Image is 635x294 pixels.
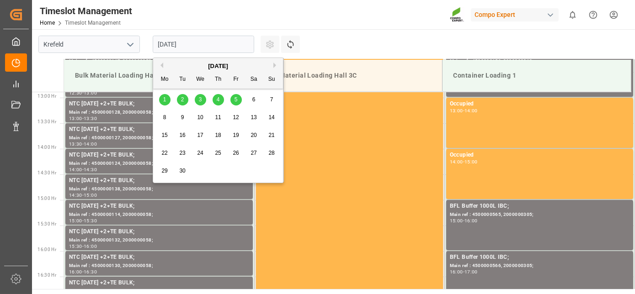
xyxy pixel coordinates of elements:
[450,100,630,109] div: Occupied
[163,114,166,121] span: 8
[450,7,464,23] img: Screenshot%202023-09-29%20at%2010.02.21.png_1712312052.png
[197,132,203,138] span: 17
[252,96,256,103] span: 6
[37,247,56,252] span: 16:00 Hr
[69,91,82,95] div: 12:30
[233,150,239,156] span: 26
[195,112,206,123] div: Choose Wednesday, September 10th, 2025
[215,132,221,138] span: 18
[69,100,249,109] div: NTC [DATE] +2+TE BULK;
[82,91,84,95] div: -
[195,147,206,159] div: Choose Wednesday, September 24th, 2025
[37,145,56,150] span: 14:00 Hr
[163,96,166,103] span: 1
[123,37,137,52] button: open menu
[450,253,630,262] div: BFL Buffer 1000L IBC;
[69,142,82,146] div: 13:30
[266,130,277,141] div: Choose Sunday, September 21st, 2025
[69,236,249,244] div: Main ref : 4500000132, 2000000058;
[217,96,220,103] span: 4
[71,67,245,84] div: Bulk Material Loading Hall 1
[82,116,84,121] div: -
[179,150,185,156] span: 23
[213,112,224,123] div: Choose Thursday, September 11th, 2025
[197,150,203,156] span: 24
[38,36,140,53] input: Type to search/select
[261,67,435,84] div: Bulk Material Loading Hall 3C
[248,147,260,159] div: Choose Saturday, September 27th, 2025
[268,132,274,138] span: 21
[69,109,249,116] div: Main ref : 4500000128, 2000000058;
[82,142,84,146] div: -
[266,112,277,123] div: Choose Sunday, September 14th, 2025
[450,67,624,84] div: Container Loading 1
[464,109,478,113] div: 14:00
[84,270,97,274] div: 16:30
[161,132,167,138] span: 15
[583,5,603,25] button: Help Center
[82,244,84,248] div: -
[84,168,97,172] div: 14:30
[69,278,249,288] div: NTC [DATE] +2+TE BULK;
[464,219,478,223] div: 16:00
[463,270,464,274] div: -
[159,165,171,177] div: Choose Monday, September 29th, 2025
[450,160,463,164] div: 14:00
[450,151,630,160] div: Occupied
[562,5,583,25] button: show 0 new notifications
[195,94,206,105] div: Choose Wednesday, September 3rd, 2025
[69,202,249,211] div: NTC [DATE] +2+TE BULK;
[199,96,202,103] span: 3
[268,114,274,121] span: 14
[197,114,203,121] span: 10
[69,125,249,134] div: NTC [DATE] +2+TE BULK;
[69,211,249,219] div: Main ref : 4500000114, 2000000058;
[235,96,238,103] span: 5
[248,74,260,85] div: Sa
[159,94,171,105] div: Choose Monday, September 1st, 2025
[177,112,188,123] div: Choose Tuesday, September 9th, 2025
[84,219,97,223] div: 15:30
[450,109,463,113] div: 13:00
[213,74,224,85] div: Th
[248,112,260,123] div: Choose Saturday, September 13th, 2025
[471,8,559,21] div: Compo Expert
[266,147,277,159] div: Choose Sunday, September 28th, 2025
[213,94,224,105] div: Choose Thursday, September 4th, 2025
[84,193,97,197] div: 15:00
[69,244,82,248] div: 15:30
[69,134,249,142] div: Main ref : 4500000127, 2000000058;
[69,168,82,172] div: 14:00
[270,96,273,103] span: 7
[177,147,188,159] div: Choose Tuesday, September 23rd, 2025
[82,219,84,223] div: -
[230,147,242,159] div: Choose Friday, September 26th, 2025
[159,112,171,123] div: Choose Monday, September 8th, 2025
[266,94,277,105] div: Choose Sunday, September 7th, 2025
[40,20,55,26] a: Home
[159,147,171,159] div: Choose Monday, September 22nd, 2025
[230,130,242,141] div: Choose Friday, September 19th, 2025
[156,91,281,180] div: month 2025-09
[233,114,239,121] span: 12
[177,74,188,85] div: Tu
[40,4,132,18] div: Timeslot Management
[177,130,188,141] div: Choose Tuesday, September 16th, 2025
[153,36,254,53] input: DD.MM.YYYY
[463,219,464,223] div: -
[37,221,56,226] span: 15:30 Hr
[195,130,206,141] div: Choose Wednesday, September 17th, 2025
[37,273,56,278] span: 16:30 Hr
[69,219,82,223] div: 15:00
[161,150,167,156] span: 22
[158,63,163,68] button: Previous Month
[161,168,167,174] span: 29
[177,165,188,177] div: Choose Tuesday, September 30th, 2025
[84,244,97,248] div: 16:00
[179,168,185,174] span: 30
[450,202,630,211] div: BFL Buffer 1000L IBC;
[195,74,206,85] div: We
[233,132,239,138] span: 19
[82,168,84,172] div: -
[37,119,56,124] span: 13:30 Hr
